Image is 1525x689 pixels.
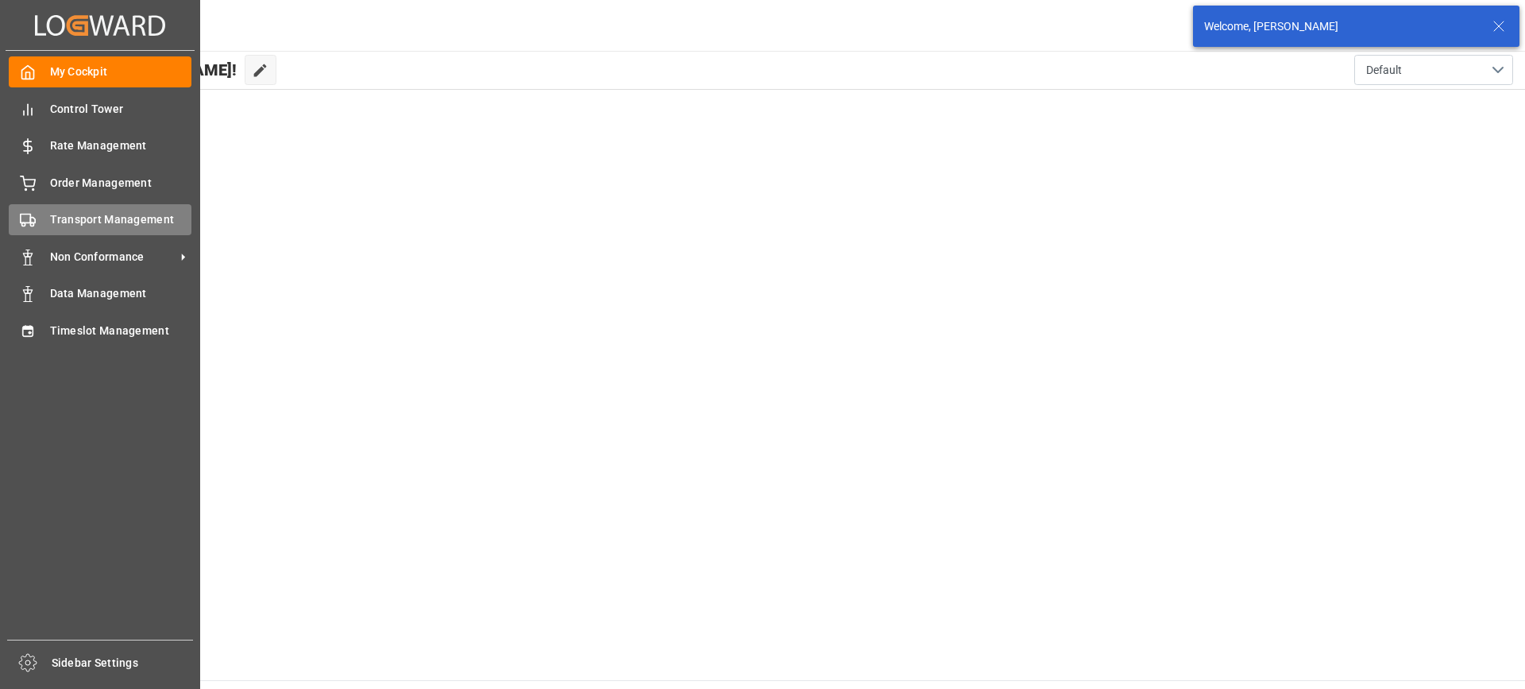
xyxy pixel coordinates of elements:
span: Transport Management [50,211,192,228]
span: Rate Management [50,137,192,154]
a: Data Management [9,278,191,309]
span: Non Conformance [50,249,176,265]
span: My Cockpit [50,64,192,80]
span: Timeslot Management [50,323,192,339]
a: Transport Management [9,204,191,235]
span: Sidebar Settings [52,655,194,672]
a: Control Tower [9,93,191,124]
a: Rate Management [9,130,191,161]
span: Order Management [50,175,192,192]
a: Timeslot Management [9,315,191,346]
span: Data Management [50,285,192,302]
div: Welcome, [PERSON_NAME] [1204,18,1477,35]
a: My Cockpit [9,56,191,87]
span: Default [1366,62,1402,79]
button: open menu [1354,55,1513,85]
a: Order Management [9,167,191,198]
span: Control Tower [50,101,192,118]
span: Hello [PERSON_NAME]! [66,55,237,85]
